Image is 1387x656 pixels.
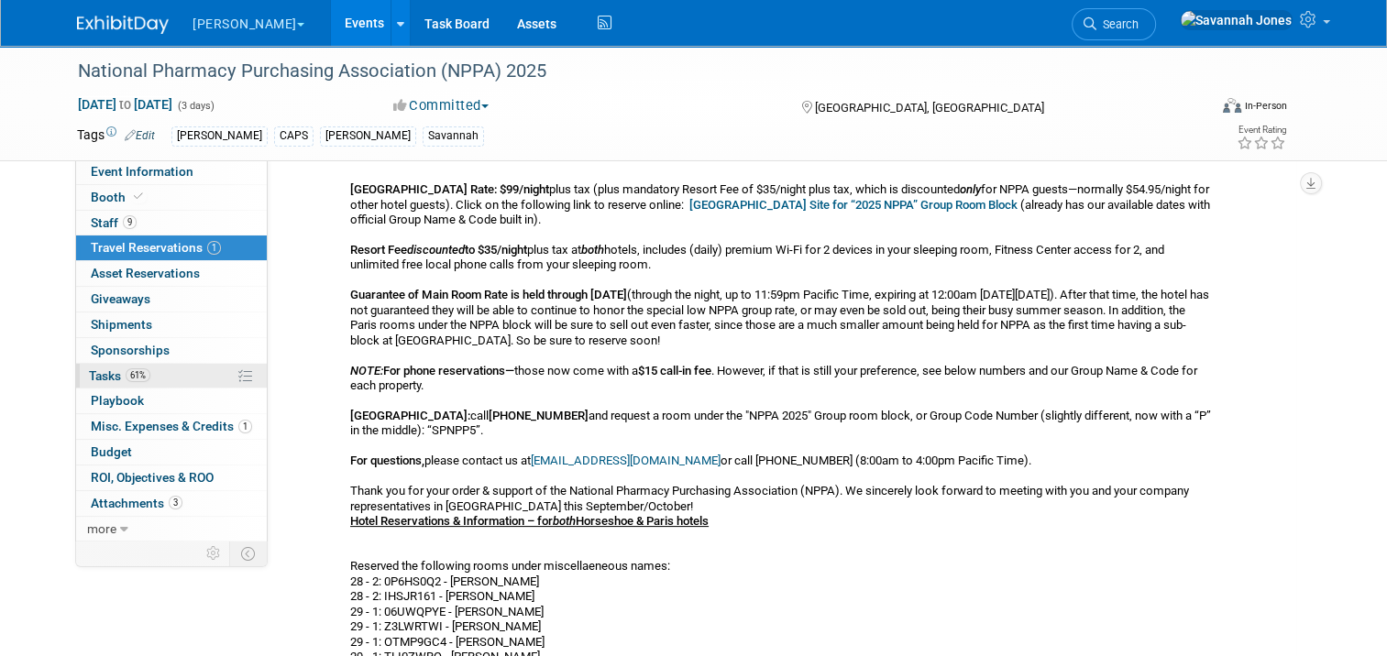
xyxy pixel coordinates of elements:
[76,440,267,465] a: Budget
[91,393,144,408] span: Playbook
[87,521,116,536] span: more
[387,96,496,115] button: Committed
[77,126,155,147] td: Tags
[489,409,589,422] b: [PHONE_NUMBER]
[91,444,132,459] span: Budget
[76,414,267,439] a: Misc. Expenses & Credits1
[91,496,182,510] span: Attachments
[76,211,267,235] a: Staff9
[581,243,604,257] i: both
[77,96,173,113] span: [DATE] [DATE]
[638,364,711,377] b: $15 call-in fee
[230,541,268,565] td: Toggle Event Tabs
[76,185,267,210] a: Booth
[91,343,170,357] span: Sponsorships
[1096,17,1139,31] span: Search
[76,388,267,413] a: Playbook
[76,261,267,286] a: Asset Reservations
[171,126,268,146] div: [PERSON_NAME]
[76,159,267,184] a: Event Information
[198,541,230,565] td: Personalize Event Tab Strip
[76,364,267,388] a: Tasks61%
[176,100,215,112] span: (3 days)
[91,190,147,204] span: Booth
[89,368,150,383] span: Tasks
[91,470,214,485] span: ROI, Objectives & ROO
[423,126,484,146] div: Savannah
[91,215,137,230] span: Staff
[815,101,1044,115] span: [GEOGRAPHIC_DATA], [GEOGRAPHIC_DATA]
[350,364,383,377] i: NOTE:
[116,97,134,112] span: to
[91,164,193,179] span: Event Information
[76,287,267,312] a: Giveaways
[125,129,155,142] a: Edit
[1244,99,1287,113] div: In-Person
[134,191,143,202] i: Booth reservation complete
[76,465,267,490] a: ROI, Objectives & ROO
[91,419,252,433] span: Misc. Expenses & Credits
[350,514,709,528] u: Hotel Reservations & Information – for Horseshoe & Paris hotels
[320,126,416,146] div: [PERSON_NAME]
[207,241,221,255] span: 1
[76,312,267,337] a: Shipments
[77,16,169,34] img: ExhibitDay
[960,182,981,196] i: only
[169,496,182,509] span: 3
[76,235,267,260] a: Travel Reservations1
[383,364,514,377] b: For phone reservations—
[76,517,267,541] a: more
[91,240,221,255] span: Travel Reservations
[1108,95,1287,123] div: Event Format
[91,291,150,306] span: Giveaways
[407,243,465,257] i: discounted
[1237,126,1286,135] div: Event Rating
[72,55,1184,88] div: National Pharmacy Purchasing Association (NPPA) 2025
[1072,8,1156,40] a: Search
[350,182,549,196] b: [GEOGRAPHIC_DATA] Rate: $99/night
[91,266,200,280] span: Asset Reservations
[350,409,470,422] b: [GEOGRAPHIC_DATA]:
[350,288,627,301] b: Guarantee of Main Room Rate is held through [DATE]
[1223,98,1241,113] img: Format-Inperson.png
[350,454,424,467] b: For questions,
[531,454,721,467] a: [EMAIL_ADDRESS][DOMAIN_NAME]
[76,491,267,516] a: Attachments3
[238,420,252,433] span: 1
[1180,10,1293,30] img: Savannah Jones
[553,514,576,528] i: both
[126,368,150,382] span: 61%
[76,338,267,363] a: Sponsorships
[274,126,314,146] div: CAPS
[91,317,152,332] span: Shipments
[350,243,527,257] b: Resort Fee to $35/night
[123,215,137,229] span: 9
[689,198,1018,212] a: [GEOGRAPHIC_DATA] Site for “2025 NPPA” Group Room Block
